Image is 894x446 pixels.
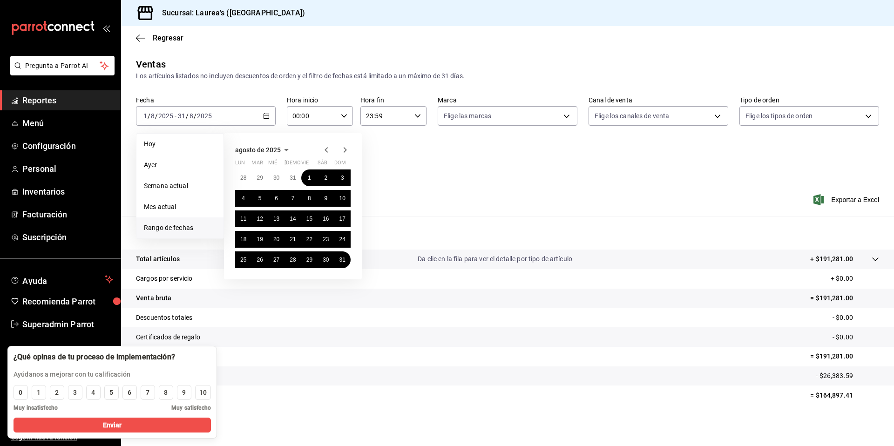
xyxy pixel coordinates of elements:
[334,169,351,186] button: 3 de agosto de 2025
[589,97,728,103] label: Canal de venta
[360,97,427,103] label: Hora fin
[14,370,175,379] p: Ayúdanos a mejorar con tu calificación
[175,112,176,120] span: -
[235,144,292,155] button: agosto de 2025
[318,160,327,169] abbr: sábado
[235,190,251,207] button: 4 de agosto de 2025
[136,254,180,264] p: Total artículos
[235,169,251,186] button: 28 de julio de 2025
[318,231,334,248] button: 23 de agosto de 2025
[148,112,150,120] span: /
[22,208,113,221] span: Facturación
[308,175,311,181] abbr: 1 de agosto de 2025
[171,404,211,412] span: Muy satisfecho
[19,388,22,398] div: 0
[833,332,879,342] p: - $0.00
[334,251,351,268] button: 31 de agosto de 2025
[136,57,166,71] div: Ventas
[418,254,572,264] p: Da clic en la fila para ver el detalle por tipo de artículo
[318,190,334,207] button: 9 de agosto de 2025
[290,257,296,263] abbr: 28 de agosto de 2025
[301,210,318,227] button: 15 de agosto de 2025
[136,332,200,342] p: Certificados de regalo
[25,61,100,71] span: Pregunta a Parrot AI
[155,112,158,120] span: /
[257,216,263,222] abbr: 12 de agosto de 2025
[240,175,246,181] abbr: 28 de julio de 2025
[194,112,196,120] span: /
[251,210,268,227] button: 12 de agosto de 2025
[810,254,853,264] p: + $191,281.00
[7,68,115,77] a: Pregunta a Parrot AI
[143,112,148,120] input: --
[284,190,301,207] button: 7 de agosto de 2025
[334,210,351,227] button: 17 de agosto de 2025
[301,251,318,268] button: 29 de agosto de 2025
[257,236,263,243] abbr: 19 de agosto de 2025
[242,195,245,202] abbr: 4 de agosto de 2025
[339,216,345,222] abbr: 17 de agosto de 2025
[104,385,119,400] button: 5
[339,236,345,243] abbr: 24 de agosto de 2025
[10,56,115,75] button: Pregunta a Parrot AI
[284,169,301,186] button: 31 de julio de 2025
[268,210,284,227] button: 13 de agosto de 2025
[159,385,173,400] button: 8
[22,140,113,152] span: Configuración
[240,216,246,222] abbr: 11 de agosto de 2025
[144,181,216,191] span: Semana actual
[144,223,216,233] span: Rango de fechas
[240,236,246,243] abbr: 18 de agosto de 2025
[318,169,334,186] button: 2 de agosto de 2025
[186,112,189,120] span: /
[195,385,211,400] button: 10
[240,257,246,263] abbr: 25 de agosto de 2025
[831,274,879,284] p: + $0.00
[284,231,301,248] button: 21 de agosto de 2025
[324,195,327,202] abbr: 9 de agosto de 2025
[444,111,491,121] span: Elige las marcas
[341,175,344,181] abbr: 3 de agosto de 2025
[833,313,879,323] p: - $0.00
[301,231,318,248] button: 22 de agosto de 2025
[301,160,309,169] abbr: viernes
[290,175,296,181] abbr: 31 de julio de 2025
[739,97,879,103] label: Tipo de orden
[815,194,879,205] button: Exportar a Excel
[136,97,276,103] label: Fecha
[318,210,334,227] button: 16 de agosto de 2025
[22,274,101,285] span: Ayuda
[268,251,284,268] button: 27 de agosto de 2025
[291,195,295,202] abbr: 7 de agosto de 2025
[109,388,113,398] div: 5
[235,160,245,169] abbr: lunes
[50,385,64,400] button: 2
[273,175,279,181] abbr: 30 de julio de 2025
[273,236,279,243] abbr: 20 de agosto de 2025
[745,111,813,121] span: Elige los tipos de orden
[73,388,77,398] div: 3
[37,388,41,398] div: 1
[290,236,296,243] abbr: 21 de agosto de 2025
[306,236,312,243] abbr: 22 de agosto de 2025
[301,169,318,186] button: 1 de agosto de 2025
[334,160,346,169] abbr: domingo
[308,195,311,202] abbr: 8 de agosto de 2025
[595,111,669,121] span: Elige los canales de venta
[199,388,207,398] div: 10
[273,257,279,263] abbr: 27 de agosto de 2025
[306,216,312,222] abbr: 15 de agosto de 2025
[235,251,251,268] button: 25 de agosto de 2025
[86,385,101,400] button: 4
[810,391,879,400] p: = $164,897.41
[141,385,155,400] button: 7
[189,112,194,120] input: --
[339,257,345,263] abbr: 31 de agosto de 2025
[136,71,879,81] div: Los artículos listados no incluyen descuentos de orden y el filtro de fechas está limitado a un m...
[268,160,277,169] abbr: miércoles
[251,160,263,169] abbr: martes
[146,388,149,398] div: 7
[32,385,46,400] button: 1
[284,210,301,227] button: 14 de agosto de 2025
